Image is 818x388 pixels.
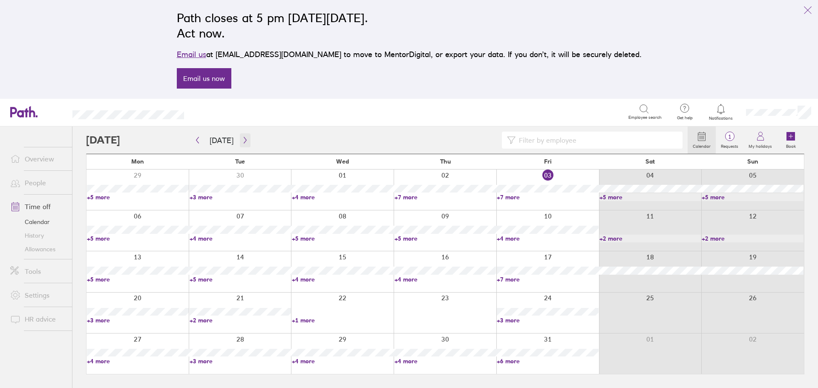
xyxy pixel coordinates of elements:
a: +7 more [395,193,496,201]
a: +1 more [292,316,394,324]
a: Notifications [707,103,735,121]
span: Employee search [628,115,662,120]
a: Tools [3,263,72,280]
a: +3 more [190,193,291,201]
a: People [3,174,72,191]
span: Wed [336,158,349,165]
a: +5 more [87,276,189,283]
a: +5 more [87,193,189,201]
a: Book [777,126,804,154]
span: Sat [645,158,655,165]
span: Fri [544,158,552,165]
span: Tue [235,158,245,165]
a: +2 more [190,316,291,324]
a: +4 more [395,357,496,365]
a: +5 more [395,235,496,242]
a: Calendar [688,126,716,154]
button: [DATE] [203,133,240,147]
a: Time off [3,198,72,215]
p: at [EMAIL_ADDRESS][DOMAIN_NAME] to move to MentorDigital, or export your data. If you don’t, it w... [177,49,642,60]
label: Book [781,141,801,149]
a: +3 more [87,316,189,324]
a: Email us now [177,68,231,89]
a: +4 more [292,276,394,283]
a: +4 more [292,357,394,365]
a: +6 more [497,357,599,365]
label: My holidays [743,141,777,149]
a: +4 more [87,357,189,365]
span: Get help [671,115,699,121]
label: Calendar [688,141,716,149]
a: Calendar [3,215,72,229]
a: +3 more [190,357,291,365]
a: +2 more [702,235,804,242]
label: Requests [716,141,743,149]
a: +4 more [292,193,394,201]
a: History [3,229,72,242]
a: My holidays [743,126,777,154]
span: Sun [747,158,758,165]
div: Search [207,108,229,115]
a: 1Requests [716,126,743,154]
a: +7 more [497,276,599,283]
a: +5 more [599,193,701,201]
a: +4 more [497,235,599,242]
input: Filter by employee [516,132,677,148]
span: Thu [440,158,451,165]
a: +5 more [702,193,804,201]
a: +5 more [292,235,394,242]
a: +4 more [190,235,291,242]
a: +7 more [497,193,599,201]
a: +5 more [190,276,291,283]
a: Settings [3,287,72,304]
a: +3 more [497,316,599,324]
a: HR advice [3,310,72,328]
a: +5 more [87,235,189,242]
a: Overview [3,150,72,167]
h2: Path closes at 5 pm [DATE][DATE]. Act now. [177,10,642,41]
span: 1 [716,133,743,140]
a: +2 more [599,235,701,242]
a: Email us [177,50,206,59]
a: +4 more [395,276,496,283]
span: Mon [131,158,144,165]
a: Allowances [3,242,72,256]
span: Notifications [707,116,735,121]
